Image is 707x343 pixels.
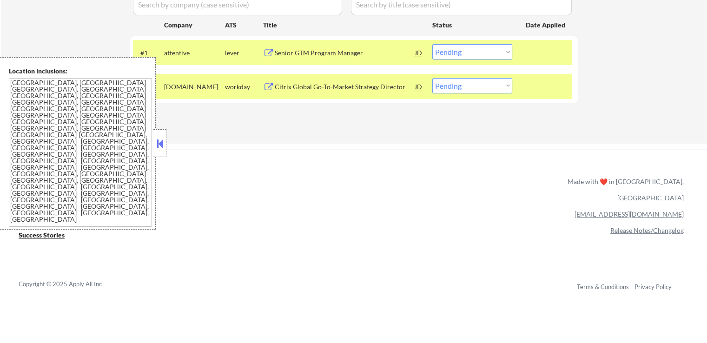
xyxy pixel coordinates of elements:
[414,78,423,95] div: JD
[140,48,157,58] div: #1
[575,210,684,218] a: [EMAIL_ADDRESS][DOMAIN_NAME]
[19,230,77,242] a: Success Stories
[9,66,152,76] div: Location Inclusions:
[164,48,225,58] div: attentive
[275,82,415,92] div: Citrix Global Go-To-Market Strategy Director
[577,283,629,290] a: Terms & Conditions
[263,20,423,30] div: Title
[526,20,567,30] div: Date Applied
[164,20,225,30] div: Company
[275,48,415,58] div: Senior GTM Program Manager
[610,226,684,234] a: Release Notes/Changelog
[225,82,263,92] div: workday
[634,283,672,290] a: Privacy Policy
[432,16,512,33] div: Status
[225,48,263,58] div: lever
[19,280,126,289] div: Copyright © 2025 Apply All Inc
[414,44,423,61] div: JD
[19,186,373,196] a: Refer & earn free applications 👯‍♀️
[19,231,65,239] u: Success Stories
[225,20,263,30] div: ATS
[564,173,684,206] div: Made with ❤️ in [GEOGRAPHIC_DATA], [GEOGRAPHIC_DATA]
[164,82,225,92] div: [DOMAIN_NAME]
